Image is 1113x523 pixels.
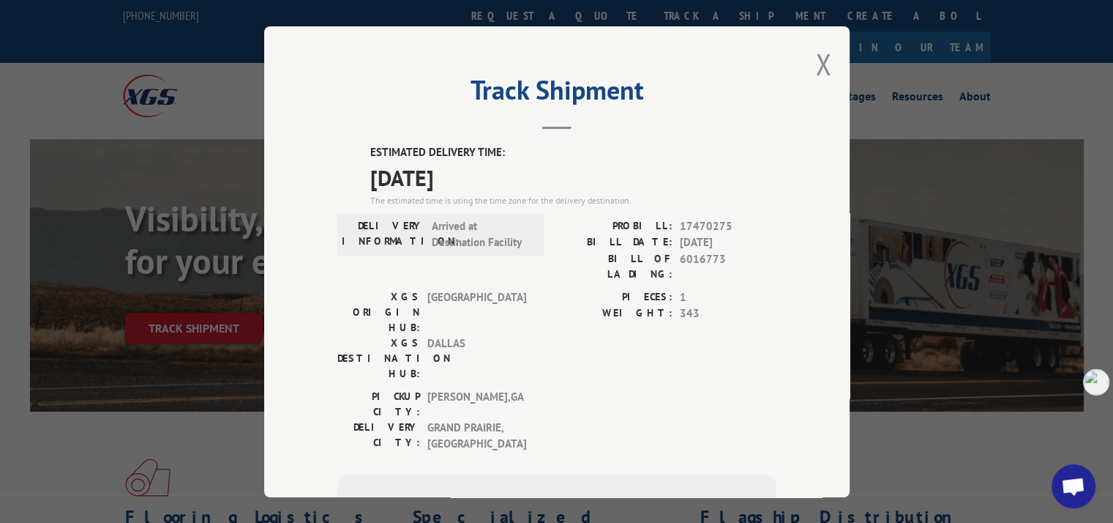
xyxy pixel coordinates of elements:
span: DALLAS [427,335,526,381]
label: PROBILL: [557,218,672,234]
div: Subscribe to alerts [355,492,759,513]
label: PICKUP CITY: [337,388,420,419]
h2: Track Shipment [337,80,776,108]
span: 6016773 [680,251,776,281]
span: [DATE] [680,234,776,251]
label: ESTIMATED DELIVERY TIME: [370,144,776,161]
label: DELIVERY CITY: [337,419,420,452]
label: BILL DATE: [557,234,672,251]
span: [DATE] [370,160,776,193]
button: Close modal [815,45,831,84]
div: The estimated time is using the time zone for the delivery destination. [370,193,776,207]
span: 1 [680,289,776,305]
span: 17470275 [680,218,776,234]
label: XGS ORIGIN HUB: [337,289,420,335]
span: 343 [680,305,776,322]
span: Arrived at Destination Facility [432,218,531,251]
span: [GEOGRAPHIC_DATA] [427,289,526,335]
span: [PERSON_NAME] , GA [427,388,526,419]
label: PIECES: [557,289,672,305]
label: WEIGHT: [557,305,672,322]
label: XGS DESTINATION HUB: [337,335,420,381]
label: BILL OF LADING: [557,251,672,281]
label: DELIVERY INFORMATION: [342,218,424,251]
a: Open chat [1052,464,1095,508]
span: GRAND PRAIRIE , [GEOGRAPHIC_DATA] [427,419,526,452]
